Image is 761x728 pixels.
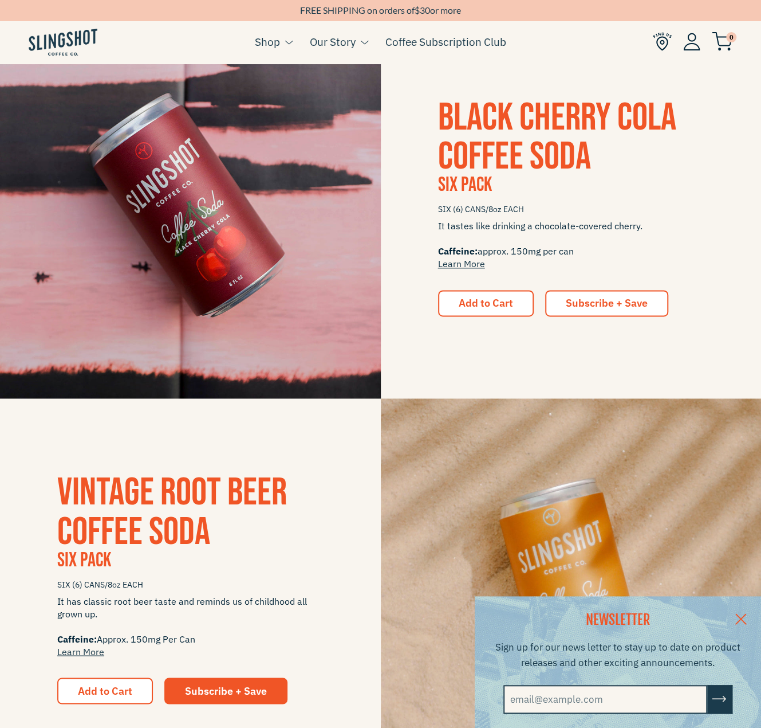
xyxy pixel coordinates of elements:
[726,32,736,42] span: 0
[438,95,676,180] span: Black Cherry Cola Coffee Soda
[489,610,747,630] h2: NEWSLETTER
[438,290,534,316] button: Add to Cart
[255,33,280,50] a: Shop
[385,33,506,50] a: Coffee Subscription Club
[57,469,287,555] a: Vintage Root BeerCoffee Soda
[57,594,324,657] span: It has classic root beer taste and reminds us of childhood all grown up. Approx. 150mg Per Can
[438,245,478,257] span: Caffeine:
[57,547,111,572] span: Six Pack
[459,296,513,310] span: Add to Cart
[415,5,420,15] span: $
[489,640,747,671] p: Sign up for our news letter to stay up to date on product releases and other exciting announcements.
[438,199,704,220] span: SIX (6) CANS/8oz EACH
[420,5,430,15] span: 30
[566,296,648,310] span: Subscribe + Save
[683,33,700,50] img: Account
[438,220,704,270] span: It tastes like drinking a chocolate-covered cherry. approx. 150mg per can
[57,469,287,555] span: Vintage Root Beer Coffee Soda
[310,33,356,50] a: Our Story
[438,95,676,180] a: Black Cherry ColaCoffee Soda
[438,258,485,269] a: Learn More
[653,32,672,51] img: Find Us
[712,35,732,49] a: 0
[57,574,324,594] span: SIX (6) CANS/8oz EACH
[503,685,707,714] input: email@example.com
[545,290,668,316] a: Subscribe + Save
[438,173,492,197] span: Six Pack
[712,32,732,51] img: cart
